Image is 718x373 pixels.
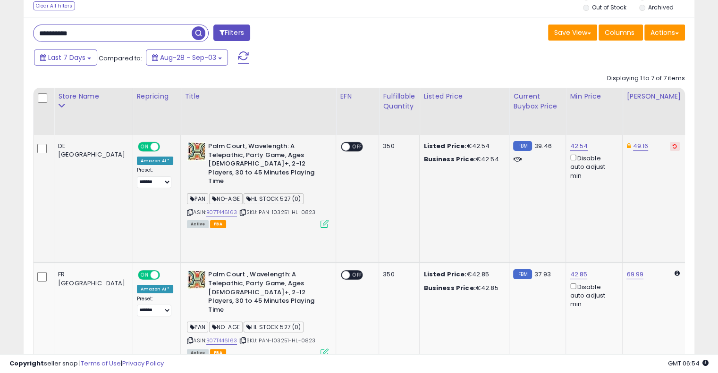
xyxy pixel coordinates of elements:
span: PAN [187,322,208,332]
div: Current Buybox Price [513,91,562,111]
div: Fulfillable Quantity [383,91,415,111]
div: Title [185,91,332,101]
a: Terms of Use [81,359,121,368]
div: €42.85 [423,270,502,279]
a: 42.54 [570,141,588,151]
a: 69.99 [626,270,643,279]
img: 51X1RFmSp2L._SL40_.jpg [187,142,206,161]
b: Business Price: [423,283,475,292]
a: Privacy Policy [122,359,164,368]
div: Amazon AI * [137,157,174,165]
div: Disable auto adjust min [570,282,615,309]
div: Min Price [570,91,618,101]
div: seller snap | | [9,359,164,368]
button: Aug-28 - Sep-03 [146,50,228,66]
div: 350 [383,142,412,150]
div: Repricing [137,91,177,101]
a: B07T446163 [206,208,237,216]
button: Filters [213,25,250,41]
span: ON [139,271,151,279]
div: Store Name [58,91,129,101]
b: Listed Price: [423,270,466,279]
div: Preset: [137,167,174,188]
span: NO-AGE [209,193,243,204]
a: B07T446163 [206,337,237,345]
span: OFF [350,143,365,151]
div: Amazon AI * [137,285,174,293]
span: 2025-09-11 06:54 GMT [668,359,709,368]
div: Clear All Filters [33,1,75,10]
div: Preset: [137,296,174,317]
b: Business Price: [423,155,475,164]
div: Disable auto adjust min [570,153,615,180]
b: Palm Court , Wavelength: A Telepathic, Party Game, Ages [DEMOGRAPHIC_DATA]+, 2-12 Players, 30 to ... [208,270,323,316]
label: Archived [648,3,673,11]
div: €42.54 [423,142,502,150]
span: PAN [187,193,208,204]
span: Compared to: [99,54,142,63]
div: DE [GEOGRAPHIC_DATA] [58,142,126,159]
span: All listings currently available for purchase on Amazon [187,220,209,228]
a: 49.16 [633,141,649,151]
span: OFF [350,271,365,279]
span: Aug-28 - Sep-03 [160,53,216,62]
label: Out of Stock [592,3,626,11]
div: ASIN: [187,142,329,227]
a: 42.85 [570,270,587,279]
button: Save View [548,25,597,41]
strong: Copyright [9,359,44,368]
div: Displaying 1 to 7 of 7 items [607,74,685,83]
div: FR [GEOGRAPHIC_DATA] [58,270,126,287]
span: NO-AGE [209,322,243,332]
button: Last 7 Days [34,50,97,66]
div: Listed Price [423,91,505,101]
span: OFF [158,271,173,279]
span: 39.46 [534,141,552,150]
span: | SKU: PAN-103251-HL-0823 [238,208,315,216]
div: €42.85 [423,284,502,292]
button: Actions [644,25,685,41]
button: Columns [599,25,643,41]
small: FBM [513,269,532,279]
b: Listed Price: [423,141,466,150]
div: €42.54 [423,155,502,164]
img: 51X1RFmSp2L._SL40_.jpg [187,270,206,289]
span: Last 7 Days [48,53,85,62]
span: Columns [605,28,634,37]
span: HL STOCK 527 (0) [244,322,304,332]
small: FBM [513,141,532,151]
span: FBA [210,220,226,228]
span: | SKU: PAN-103251-HL-0823 [238,337,315,344]
div: EFN [340,91,375,101]
span: 37.93 [534,270,551,279]
span: HL STOCK 527 (0) [244,193,304,204]
div: [PERSON_NAME] [626,91,683,101]
div: 350 [383,270,412,279]
b: Palm Court, Wavelength: A Telepathic, Party Game, Ages [DEMOGRAPHIC_DATA]+, 2-12 Players, 30 to 4... [208,142,323,188]
span: OFF [158,143,173,151]
span: ON [139,143,151,151]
